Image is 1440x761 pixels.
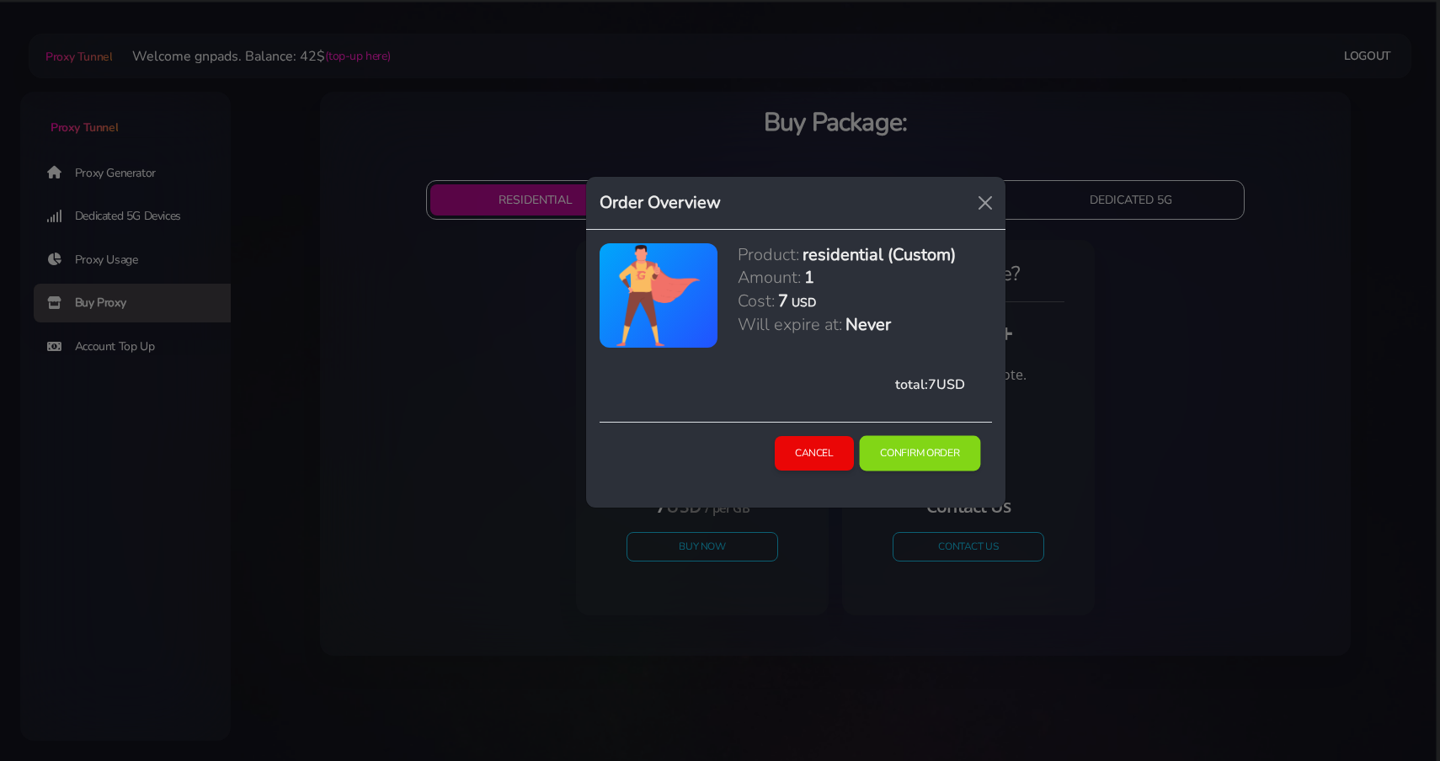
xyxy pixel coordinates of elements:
button: Confirm Order [859,435,980,471]
h5: Cost: [738,290,775,312]
iframe: Webchat Widget [1358,679,1419,740]
span: 7 [928,375,936,394]
button: Cancel [775,436,854,471]
span: total: USD [895,375,965,394]
h5: Product: [738,243,799,266]
h5: Never [845,313,891,336]
h5: Amount: [738,266,801,289]
h5: Order Overview [600,190,721,216]
h5: 1 [804,266,814,289]
h5: Will expire at: [738,313,842,336]
h5: residential (Custom) [803,243,956,266]
img: antenna.png [615,243,702,348]
h5: 7 [778,290,788,312]
button: Close [972,189,999,216]
h6: USD [792,295,816,311]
